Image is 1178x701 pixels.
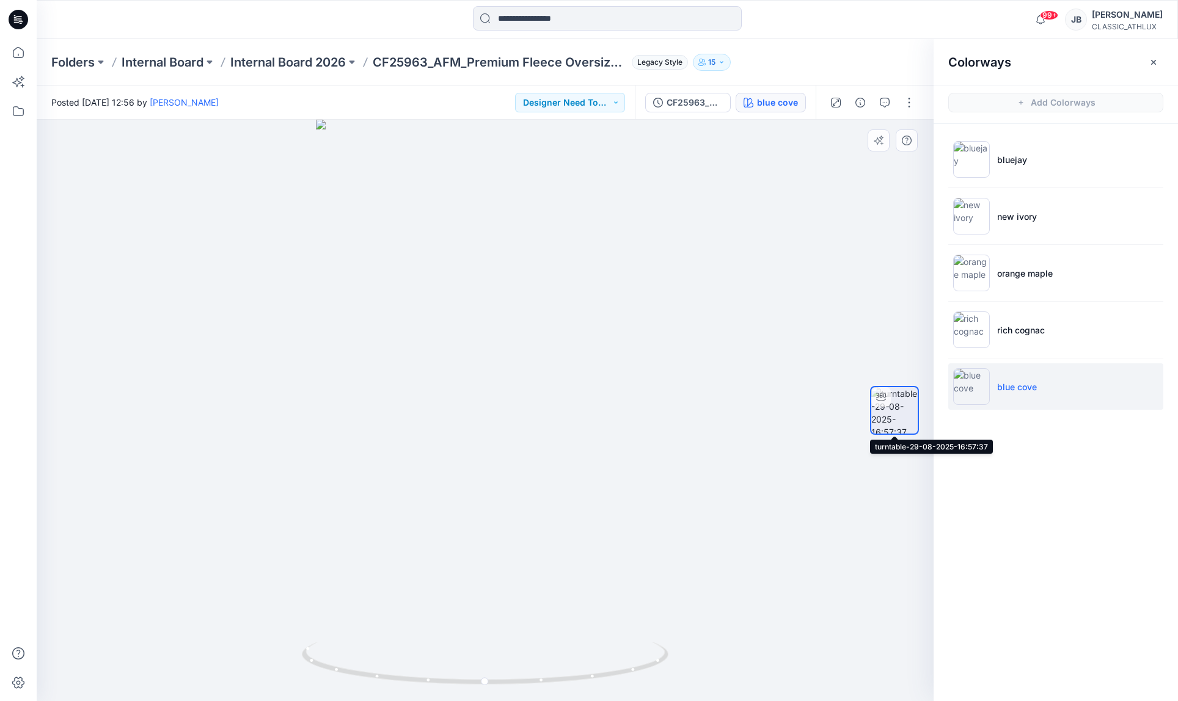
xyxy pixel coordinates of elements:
div: [PERSON_NAME] [1092,7,1163,22]
button: blue cove [736,93,806,112]
button: Legacy Style [627,54,688,71]
p: orange maple [997,267,1053,280]
a: Internal Board [122,54,203,71]
img: orange maple [953,255,990,291]
span: Posted [DATE] 12:56 by [51,96,219,109]
span: Legacy Style [632,55,688,70]
a: Folders [51,54,95,71]
img: turntable-29-08-2025-16:57:37 [871,387,918,434]
p: new ivory [997,210,1037,223]
h2: Colorways [948,55,1011,70]
span: 99+ [1040,10,1058,20]
div: CLASSIC_ATHLUX [1092,22,1163,31]
p: bluejay [997,153,1027,166]
img: new ivory [953,198,990,234]
img: blue cove [953,368,990,405]
div: JB [1065,9,1087,31]
p: CF25963_AFM_Premium Fleece Oversized Full Zip Hoodie [DATE] [373,54,627,71]
p: 15 [708,56,715,69]
button: CF25963_AFM_Premium Fleece Oversized Full Zip Hoodie [DATE] [645,93,731,112]
a: Internal Board 2026 [230,54,346,71]
p: blue cove [997,380,1037,393]
a: [PERSON_NAME] [150,97,219,107]
div: CF25963_AFM_Premium Fleece Oversized Full Zip Hoodie 29AUG25 [667,96,723,109]
img: rich cognac [953,311,990,348]
div: blue cove [757,96,798,109]
p: rich cognac [997,324,1045,336]
button: 15 [693,54,731,71]
button: Details [851,93,870,112]
img: bluejay [953,141,990,178]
